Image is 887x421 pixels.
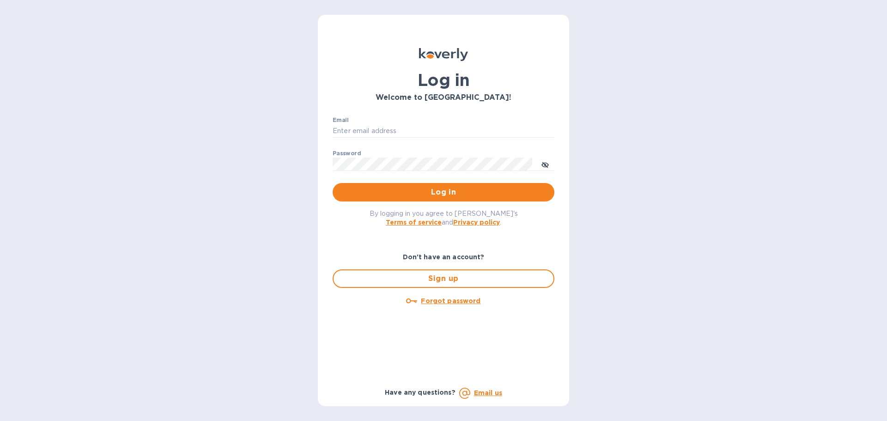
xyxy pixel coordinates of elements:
[474,389,502,397] a: Email us
[333,124,554,138] input: Enter email address
[333,117,349,123] label: Email
[333,269,554,288] button: Sign up
[536,155,554,173] button: toggle password visibility
[333,151,361,156] label: Password
[333,70,554,90] h1: Log in
[340,187,547,198] span: Log in
[341,273,546,284] span: Sign up
[403,253,485,261] b: Don't have an account?
[333,183,554,201] button: Log in
[453,219,500,226] a: Privacy policy
[385,389,456,396] b: Have any questions?
[421,297,480,305] u: Forgot password
[333,93,554,102] h3: Welcome to [GEOGRAPHIC_DATA]!
[386,219,442,226] a: Terms of service
[419,48,468,61] img: Koverly
[370,210,518,226] span: By logging in you agree to [PERSON_NAME]'s and .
